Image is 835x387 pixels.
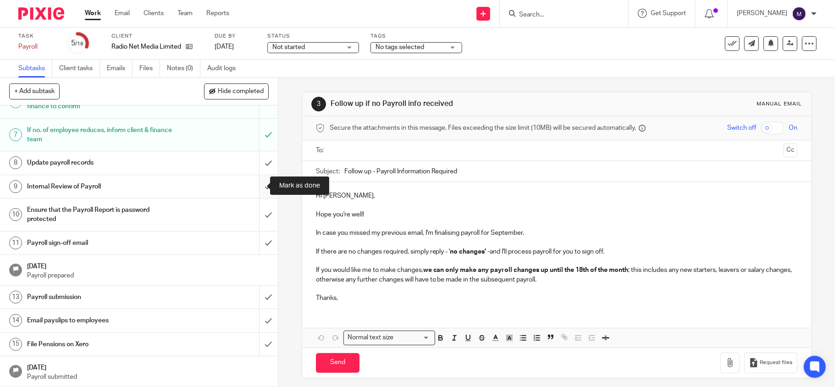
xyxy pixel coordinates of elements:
[9,314,22,327] div: 14
[330,123,636,133] span: Secure the attachments in this message. Files exceeding the size limit (10MB) will be secured aut...
[316,265,798,284] p: If you would like me to make changes, ; this includes any new starters, leavers or salary changes...
[85,9,101,18] a: Work
[115,9,130,18] a: Email
[76,41,84,46] small: /16
[316,228,798,238] p: In case you missed my previous email, I'm finalising payroll for September.
[727,123,756,133] span: Switch off
[370,33,462,40] label: Tags
[27,337,176,351] h1: File Pensions on Xero
[27,180,176,193] h1: Internal Review of Payroll
[423,267,629,273] strong: we can only make any payroll changes up until the 18th of the month
[111,33,203,40] label: Client
[27,156,176,170] h1: Update payroll records
[27,236,176,250] h1: Payroll sign-off email
[177,9,193,18] a: Team
[789,123,797,133] span: On
[59,60,100,77] a: Client tasks
[215,44,234,50] span: [DATE]
[204,83,269,99] button: Hide completed
[27,314,176,327] h1: Email payslips to employees
[757,100,802,108] div: Manual email
[316,293,798,303] p: Thanks,
[18,7,64,20] img: Pixie
[267,33,359,40] label: Status
[9,83,60,99] button: + Add subtask
[737,9,787,18] p: [PERSON_NAME]
[72,38,84,49] div: 5
[792,6,807,21] img: svg%3E
[27,260,269,271] h1: [DATE]
[784,144,797,157] button: Cc
[111,42,181,51] p: Radio Net Media Limited
[9,180,22,193] div: 9
[272,44,305,50] span: Not started
[139,60,160,77] a: Files
[27,372,269,381] p: Payroll submitted
[316,353,359,373] input: Send
[18,60,52,77] a: Subtasks
[27,361,269,372] h1: [DATE]
[9,156,22,169] div: 8
[207,60,243,77] a: Audit logs
[9,291,22,304] div: 13
[27,123,176,147] h1: If no. of employee reduces, inform client & finance team
[18,33,55,40] label: Task
[346,333,396,343] span: Normal text size
[316,191,798,200] p: Hi [PERSON_NAME],
[206,9,229,18] a: Reports
[167,60,200,77] a: Notes (0)
[376,44,424,50] span: No tags selected
[107,60,133,77] a: Emails
[316,146,326,155] label: To:
[744,353,797,373] button: Request files
[316,210,798,219] p: Hope you're well!
[218,88,264,95] span: Hide completed
[343,331,435,345] div: Search for option
[215,33,256,40] label: Due by
[27,290,176,304] h1: Payroll submission
[518,11,601,19] input: Search
[27,271,269,280] p: Payroll prepared
[9,338,22,351] div: 15
[760,359,792,366] span: Request files
[316,167,340,176] label: Subject:
[331,99,576,109] h1: Follow up if no Payroll info received
[9,128,22,141] div: 7
[316,247,798,256] p: If there are no changes required, simply reply - ' and I'll process payroll for you to sign off.
[9,208,22,221] div: 10
[144,9,164,18] a: Clients
[9,237,22,249] div: 11
[27,203,176,227] h1: Ensure that the Payroll Report is password protected
[396,333,429,343] input: Search for option
[450,249,490,255] strong: no changes' -
[651,10,686,17] span: Get Support
[311,97,326,111] div: 3
[18,42,55,51] div: Payroll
